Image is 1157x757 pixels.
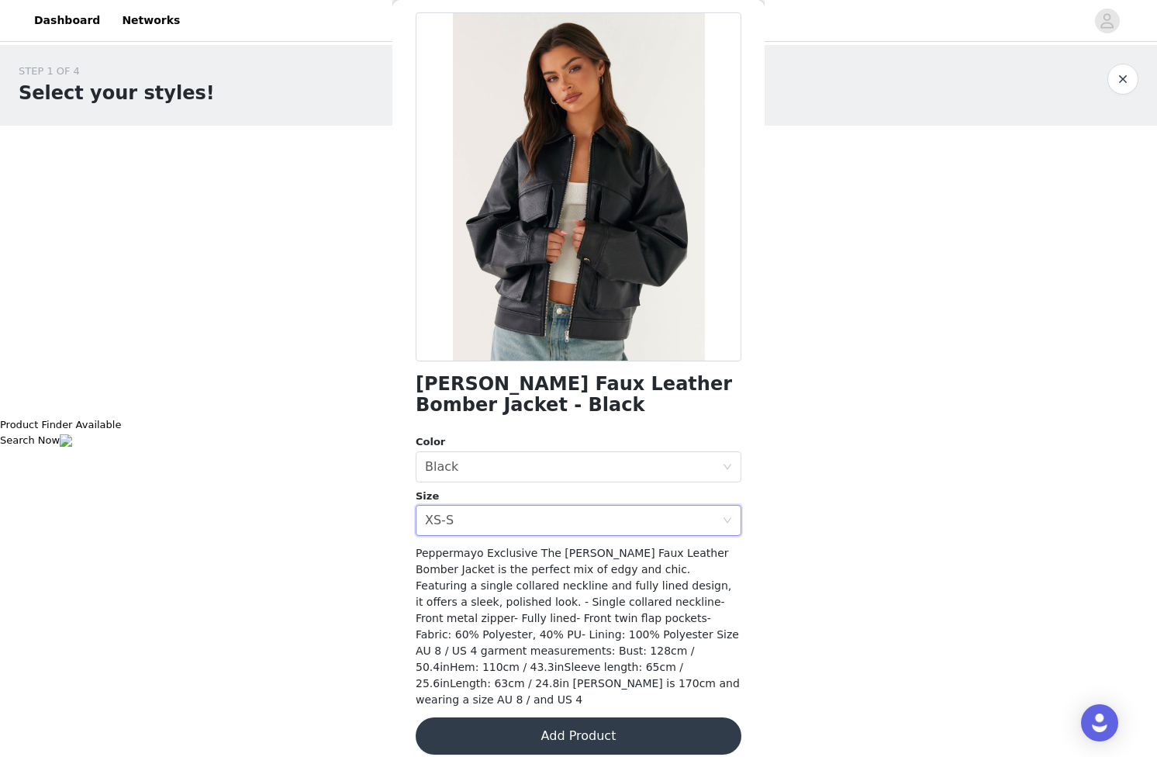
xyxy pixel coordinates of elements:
[416,434,741,450] div: Color
[416,489,741,504] div: Size
[19,64,215,79] div: STEP 1 OF 4
[60,434,72,447] img: awin-product-finder-preview-body-arrow-right-black.png
[112,3,189,38] a: Networks
[425,452,458,482] div: Black
[416,374,741,416] h1: [PERSON_NAME] Faux Leather Bomber Jacket - Black
[1100,9,1114,33] div: avatar
[416,547,740,706] span: Peppermayo Exclusive The [PERSON_NAME] Faux Leather Bomber Jacket is the perfect mix of edgy and ...
[425,506,454,535] div: XS-S
[416,717,741,755] button: Add Product
[19,79,215,107] h1: Select your styles!
[1081,704,1118,741] div: Open Intercom Messenger
[25,3,109,38] a: Dashboard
